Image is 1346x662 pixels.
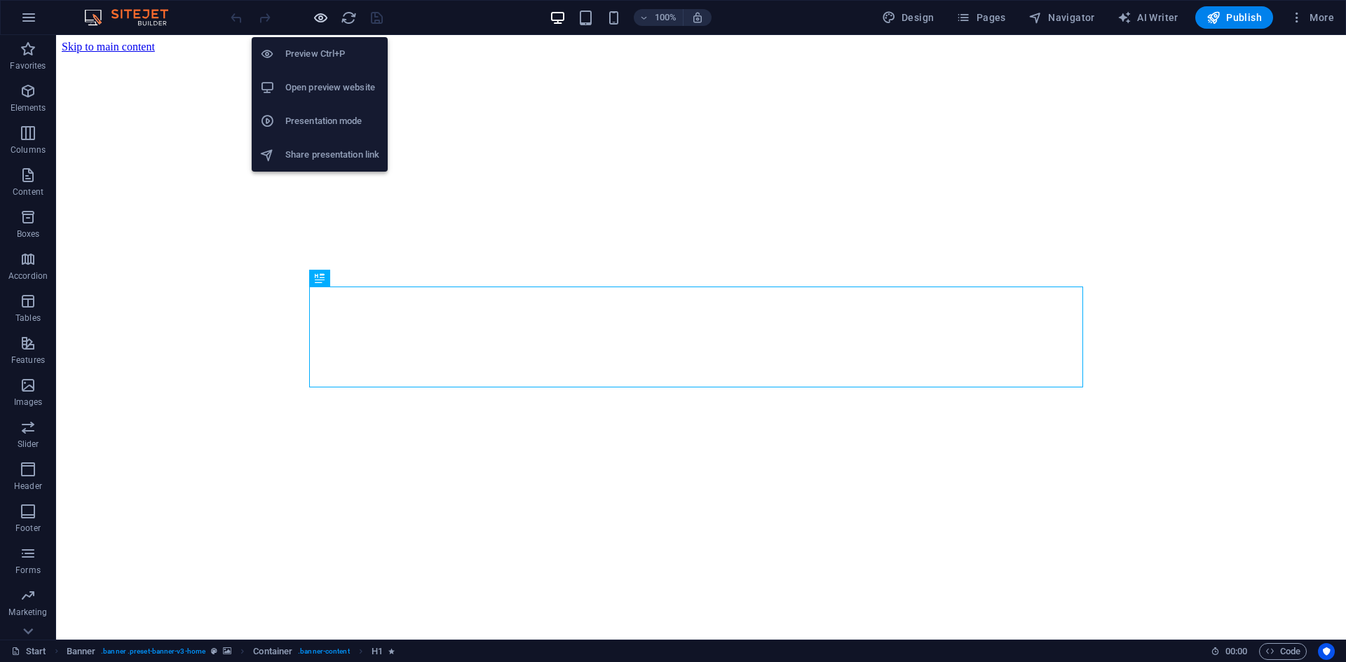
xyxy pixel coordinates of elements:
[285,146,379,163] h6: Share presentation link
[15,565,41,576] p: Forms
[211,647,217,655] i: This element is a customizable preset
[1259,643,1307,660] button: Code
[1284,6,1340,29] button: More
[11,354,45,366] p: Features
[388,647,395,655] i: Element contains an animation
[634,9,684,26] button: 100%
[1206,11,1262,25] span: Publish
[372,643,383,660] span: Click to select. Double-click to edit
[1028,11,1095,25] span: Navigator
[655,9,677,26] h6: 100%
[81,9,186,26] img: Editor Logo
[691,11,704,24] i: On resize automatically adjust zoom level to fit chosen device.
[1195,6,1273,29] button: Publish
[6,6,99,18] a: Skip to main content
[13,186,43,198] p: Content
[956,11,1005,25] span: Pages
[8,607,47,618] p: Marketing
[951,6,1011,29] button: Pages
[17,228,40,240] p: Boxes
[15,523,41,534] p: Footer
[67,643,395,660] nav: breadcrumb
[11,144,46,156] p: Columns
[10,60,46,71] p: Favorites
[15,312,41,324] p: Tables
[14,481,42,492] p: Header
[101,643,205,660] span: . banner .preset-banner-v3-home
[1290,11,1334,25] span: More
[340,9,357,26] button: reload
[285,79,379,96] h6: Open preview website
[1211,643,1248,660] h6: Session time
[1225,643,1247,660] span: 00 00
[876,6,940,29] button: Design
[14,396,43,408] p: Images
[1023,6,1101,29] button: Navigator
[67,643,96,660] span: Click to select. Double-click to edit
[1112,6,1184,29] button: AI Writer
[223,647,231,655] i: This element contains a background
[1318,643,1335,660] button: Usercentrics
[285,113,379,130] h6: Presentation mode
[298,643,349,660] span: . banner-content
[1265,643,1300,660] span: Code
[285,46,379,62] h6: Preview Ctrl+P
[1117,11,1178,25] span: AI Writer
[18,439,39,450] p: Slider
[876,6,940,29] div: Design (Ctrl+Alt+Y)
[11,643,46,660] a: Click to cancel selection. Double-click to open Pages
[882,11,934,25] span: Design
[11,102,46,113] p: Elements
[8,270,48,282] p: Accordion
[1235,646,1237,656] span: :
[253,643,292,660] span: Click to select. Double-click to edit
